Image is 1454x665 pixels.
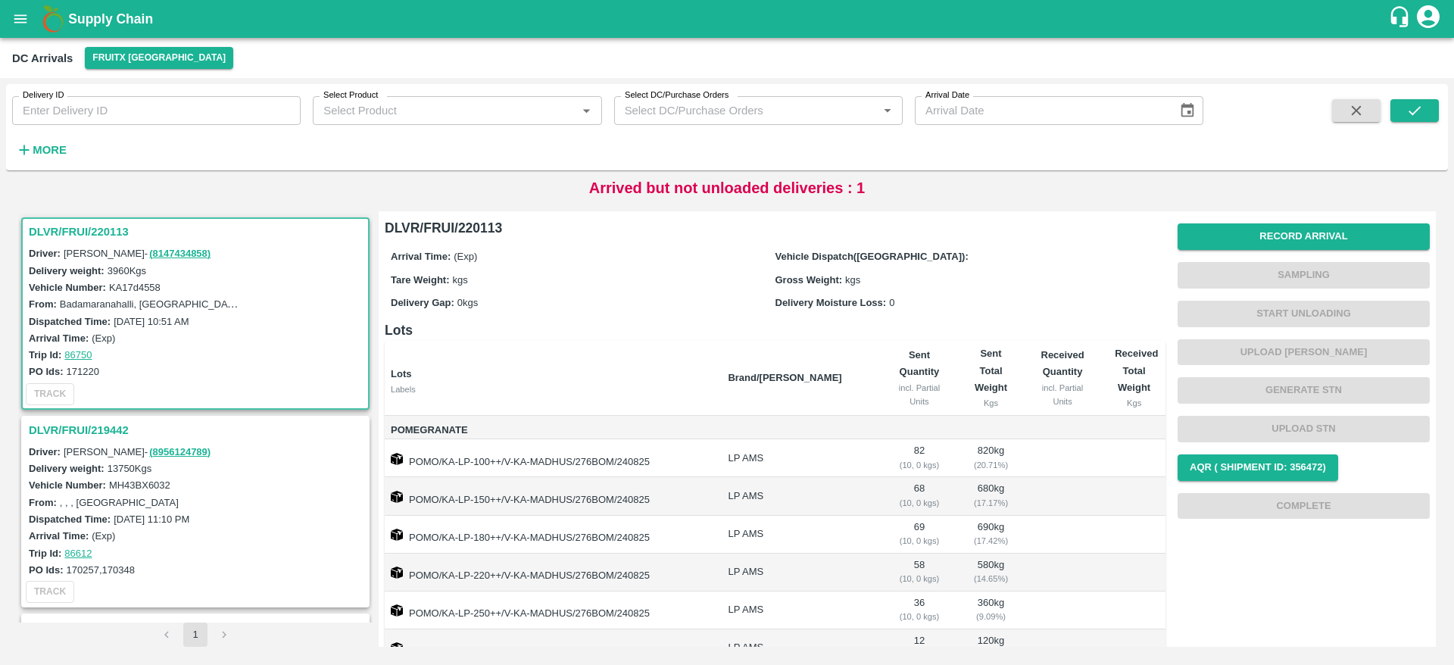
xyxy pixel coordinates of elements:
p: Arrived but not unloaded deliveries : 1 [589,176,866,199]
button: Choose date [1173,96,1202,125]
label: PO Ids: [29,366,64,377]
div: ( 9.09 %) [972,610,1010,623]
label: Arrival Time: [29,332,89,344]
td: 68 [879,477,959,515]
label: Vehicle Dispatch([GEOGRAPHIC_DATA]): [775,251,969,262]
img: box [391,567,403,579]
b: Received Quantity [1041,349,1084,377]
button: AQR ( Shipment Id: 356472) [1178,454,1338,481]
td: 580 kg [959,554,1022,592]
td: LP AMS [716,477,878,515]
button: open drawer [3,2,38,36]
a: 86750 [64,349,92,361]
div: ( 10, 0 kgs) [891,458,947,472]
img: box [391,642,403,654]
span: kgs [845,274,860,286]
label: (Exp) [92,530,115,542]
label: (Exp) [92,332,115,344]
div: ( 14.65 %) [972,572,1010,585]
div: DC Arrivals [12,48,73,68]
label: Arrival Time: [29,530,89,542]
label: 3960 Kgs [108,265,146,276]
div: Labels [391,382,716,396]
td: LP AMS [716,554,878,592]
button: Open [878,101,897,120]
td: 58 [879,554,959,592]
h3: DLVR/FRUI/219442 [29,420,367,440]
span: Pomegranate [391,422,716,439]
h3: DLVR/FRUI/220113 [29,222,367,242]
h6: Lots [385,320,1165,341]
nav: pagination navigation [152,623,239,647]
div: Kgs [972,396,1010,410]
td: LP AMS [716,592,878,629]
td: 680 kg [959,477,1022,515]
a: Supply Chain [68,8,1388,30]
label: Delivery ID [23,89,64,101]
td: LP AMS [716,516,878,554]
td: POMO/KA-LP-180++/V-KA-MADHUS/276BOM/240825 [385,516,716,554]
button: Record Arrival [1178,223,1430,250]
button: More [12,137,70,163]
div: customer-support [1388,5,1415,33]
label: Gross Weight: [775,274,843,286]
label: 171220 [67,366,99,377]
label: Trip Id: [29,548,61,559]
span: 0 kgs [457,297,478,308]
label: Driver: [29,446,61,457]
label: Delivery Moisture Loss: [775,297,887,308]
span: [PERSON_NAME] - [64,248,212,259]
label: Vehicle Number: [29,479,106,491]
label: [DATE] 11:10 PM [114,514,189,525]
b: Supply Chain [68,11,153,27]
label: Tare Weight: [391,274,450,286]
div: ( 10, 0 kgs) [891,534,947,548]
span: (Exp) [454,251,477,262]
button: Select DC [85,47,233,69]
input: Enter Delivery ID [12,96,301,125]
label: Arrival Date [925,89,969,101]
td: POMO/KA-LP-220++/V-KA-MADHUS/276BOM/240825 [385,554,716,592]
label: Badamaranahalli, [GEOGRAPHIC_DATA], [GEOGRAPHIC_DATA], [GEOGRAPHIC_DATA] [60,298,457,310]
td: 69 [879,516,959,554]
a: (8147434858) [149,248,211,259]
td: 82 [879,439,959,477]
div: Kgs [1115,396,1153,410]
label: Arrival Time: [391,251,451,262]
img: box [391,491,403,503]
label: Dispatched Time: [29,316,111,327]
strong: More [33,144,67,156]
label: Delivery weight: [29,265,105,276]
td: 820 kg [959,439,1022,477]
label: From: [29,298,57,310]
h6: DLVR/FRUI/220113 [385,217,1165,239]
td: POMO/KA-LP-150++/V-KA-MADHUS/276BOM/240825 [385,477,716,515]
span: [PERSON_NAME] - [64,446,212,457]
span: 0 [889,297,894,308]
td: 36 [879,592,959,629]
b: Sent Quantity [900,349,940,377]
div: incl. Partial Units [891,381,947,409]
label: Driver: [29,248,61,259]
label: PO Ids: [29,564,64,576]
a: (8956124789) [149,446,211,457]
b: Sent Total Weight [975,348,1007,393]
label: MH43BX6032 [109,479,170,491]
td: LP AMS [716,439,878,477]
b: Lots [391,368,411,379]
img: logo [38,4,68,34]
a: 86612 [64,548,92,559]
input: Select Product [317,101,572,120]
div: ( 17.42 %) [972,534,1010,548]
div: ( 10, 0 kgs) [891,496,947,510]
td: POMO/KA-LP-250++/V-KA-MADHUS/276BOM/240825 [385,592,716,629]
img: box [391,604,403,617]
img: box [391,453,403,465]
b: Received Total Weight [1115,348,1158,393]
div: ( 10, 0 kgs) [891,572,947,585]
button: Open [576,101,596,120]
label: Delivery Gap: [391,297,454,308]
label: Vehicle Number: [29,282,106,293]
label: 170257,170348 [67,564,135,576]
input: Arrival Date [915,96,1167,125]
